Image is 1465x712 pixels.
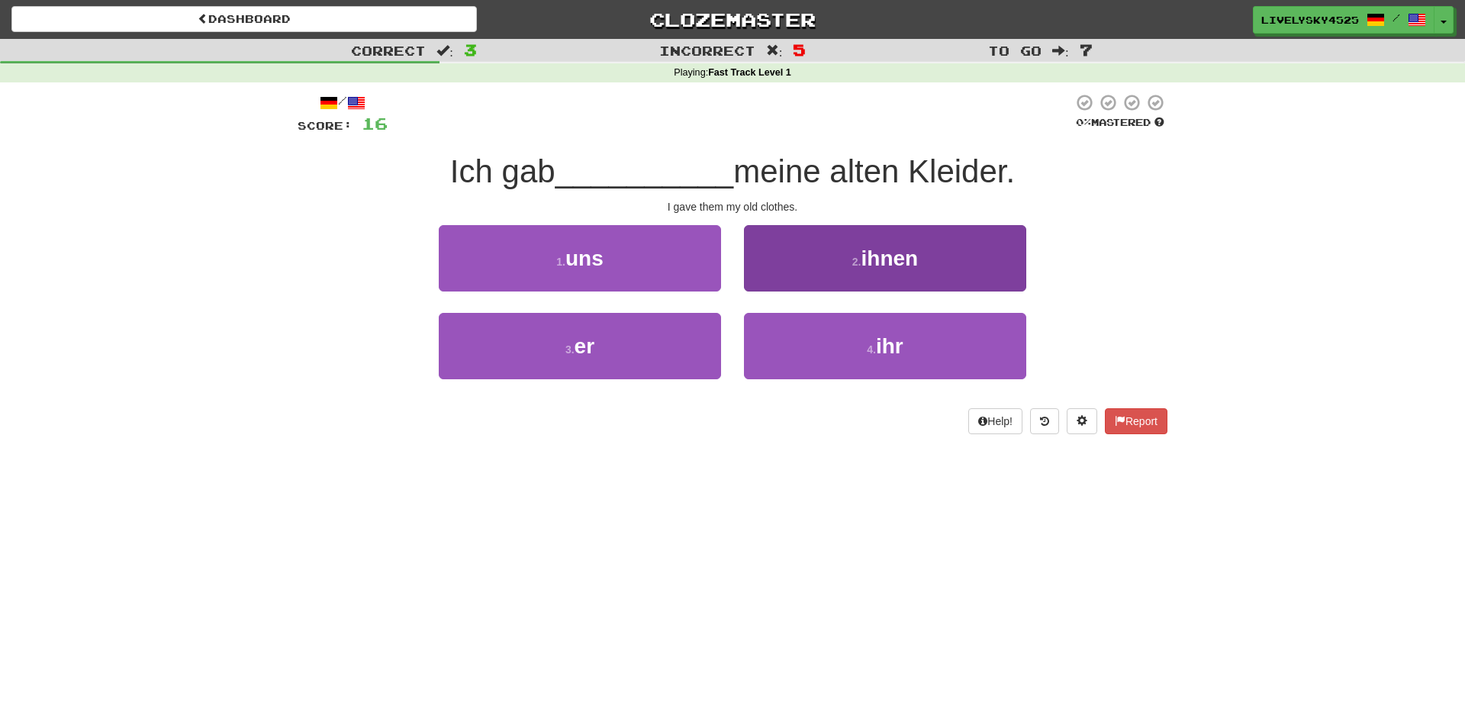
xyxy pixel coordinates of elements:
[1393,12,1400,23] span: /
[575,334,594,358] span: er
[555,153,734,189] span: __________
[1080,40,1093,59] span: 7
[565,343,575,356] small: 3 .
[436,44,453,57] span: :
[298,119,353,132] span: Score:
[500,6,965,33] a: Clozemaster
[450,153,555,189] span: Ich gab
[565,246,604,270] span: uns
[351,43,426,58] span: Correct
[362,114,388,133] span: 16
[556,256,565,268] small: 1 .
[793,40,806,59] span: 5
[708,67,791,78] strong: Fast Track Level 1
[439,225,721,292] button: 1.uns
[1261,13,1359,27] span: LivelySky4525
[1073,116,1167,130] div: Mastered
[298,199,1167,214] div: I gave them my old clothes.
[1052,44,1069,57] span: :
[659,43,755,58] span: Incorrect
[733,153,1015,189] span: meine alten Kleider.
[439,313,721,379] button: 3.er
[744,225,1026,292] button: 2.ihnen
[1253,6,1434,34] a: LivelySky4525 /
[766,44,783,57] span: :
[464,40,477,59] span: 3
[1105,408,1167,434] button: Report
[11,6,477,32] a: Dashboard
[988,43,1042,58] span: To go
[852,256,861,268] small: 2 .
[744,313,1026,379] button: 4.ihr
[298,93,388,112] div: /
[876,334,903,358] span: ihr
[1030,408,1059,434] button: Round history (alt+y)
[1076,116,1091,128] span: 0 %
[867,343,876,356] small: 4 .
[861,246,919,270] span: ihnen
[968,408,1022,434] button: Help!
